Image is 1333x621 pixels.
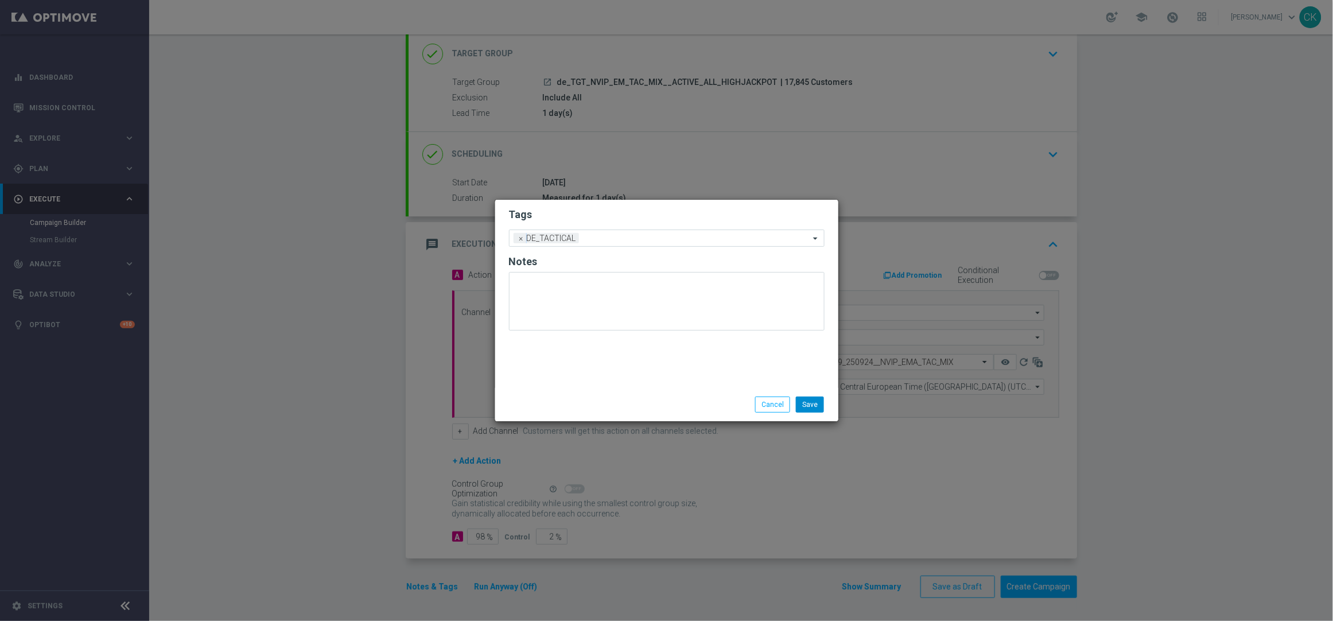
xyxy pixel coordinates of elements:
[516,233,527,243] span: ×
[509,230,825,247] ng-select: DE_TACTICAL
[524,233,579,243] span: DE_TACTICAL
[796,397,824,413] button: Save
[755,397,790,413] button: Cancel
[509,208,825,222] h2: Tags
[509,255,825,269] h2: Notes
